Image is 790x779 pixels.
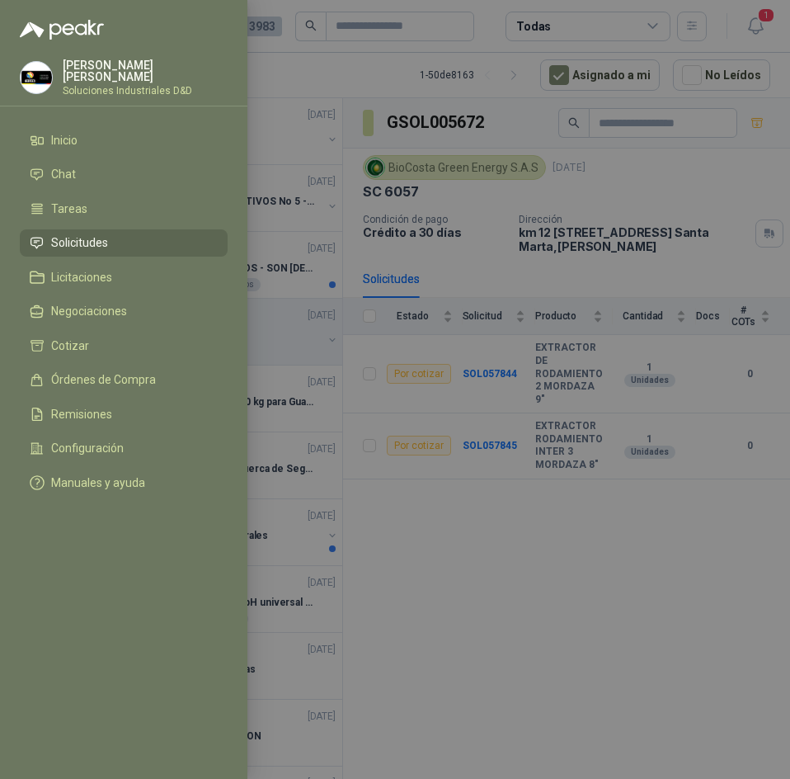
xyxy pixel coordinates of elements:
[20,435,228,463] a: Configuración
[51,168,76,181] span: Chat
[51,134,78,147] span: Inicio
[63,86,228,96] p: Soluciones Industriales D&D
[51,408,112,421] span: Remisiones
[51,476,145,489] span: Manuales y ayuda
[20,263,228,291] a: Licitaciones
[20,298,228,326] a: Negociaciones
[20,229,228,257] a: Solicitudes
[20,195,228,223] a: Tareas
[51,305,127,318] span: Negociaciones
[20,20,104,40] img: Logo peakr
[20,126,228,154] a: Inicio
[21,62,52,93] img: Company Logo
[51,236,108,249] span: Solicitudes
[20,400,228,428] a: Remisiones
[51,441,124,455] span: Configuración
[51,271,112,284] span: Licitaciones
[20,161,228,189] a: Chat
[51,339,89,352] span: Cotizar
[20,469,228,497] a: Manuales y ayuda
[51,373,156,386] span: Órdenes de Compra
[63,59,228,83] p: [PERSON_NAME] [PERSON_NAME]
[51,202,87,215] span: Tareas
[20,366,228,394] a: Órdenes de Compra
[20,332,228,360] a: Cotizar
